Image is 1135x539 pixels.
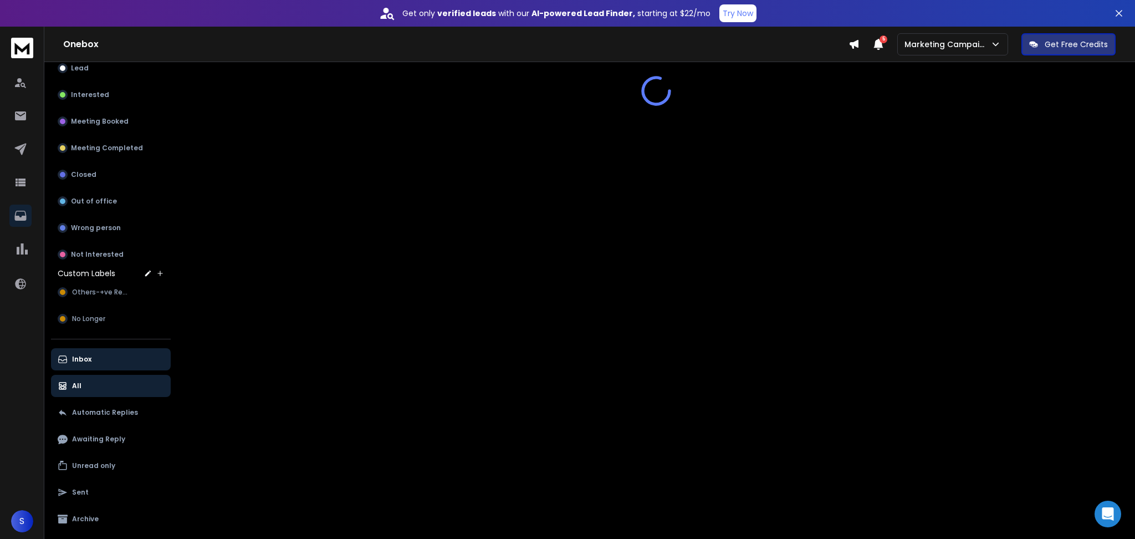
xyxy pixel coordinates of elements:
[1021,33,1116,55] button: Get Free Credits
[51,190,171,212] button: Out of office
[1045,39,1108,50] p: Get Free Credits
[51,401,171,424] button: Automatic Replies
[72,382,81,390] p: All
[402,8,710,19] p: Get only with our starting at $22/mo
[51,137,171,159] button: Meeting Completed
[72,461,115,470] p: Unread only
[72,288,130,297] span: Others-+ve Resp
[71,64,89,73] p: Lead
[71,250,124,259] p: Not Interested
[71,117,129,126] p: Meeting Booked
[719,4,756,22] button: Try Now
[51,308,171,330] button: No Longer
[71,90,109,99] p: Interested
[72,408,138,417] p: Automatic Replies
[71,170,96,179] p: Closed
[51,481,171,504] button: Sent
[51,455,171,477] button: Unread only
[58,268,115,279] h3: Custom Labels
[51,243,171,266] button: Not Interested
[11,38,33,58] img: logo
[71,197,117,206] p: Out of office
[51,84,171,106] button: Interested
[72,355,91,364] p: Inbox
[51,428,171,450] button: Awaiting Reply
[1095,501,1121,527] div: Open Intercom Messenger
[72,488,89,497] p: Sent
[51,348,171,370] button: Inbox
[71,144,143,152] p: Meeting Completed
[51,508,171,530] button: Archive
[51,217,171,239] button: Wrong person
[72,435,125,444] p: Awaiting Reply
[51,164,171,186] button: Closed
[51,110,171,133] button: Meeting Booked
[72,314,105,323] span: No Longer
[11,510,33,532] button: S
[723,8,753,19] p: Try Now
[63,38,848,51] h1: Onebox
[880,35,887,43] span: 5
[71,223,121,232] p: Wrong person
[51,57,171,79] button: Lead
[437,8,496,19] strong: verified leads
[51,375,171,397] button: All
[51,281,171,303] button: Others-+ve Resp
[904,39,990,50] p: Marketing Campaign
[531,8,635,19] strong: AI-powered Lead Finder,
[72,515,99,523] p: Archive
